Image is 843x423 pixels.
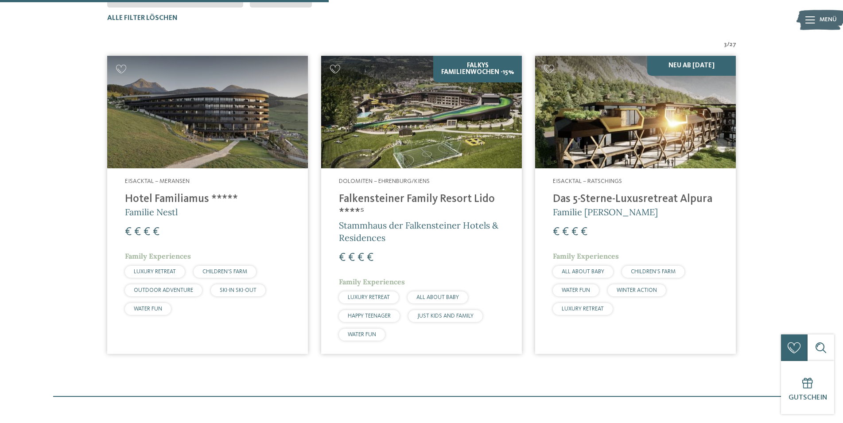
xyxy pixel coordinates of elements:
[339,220,498,243] span: Stammhaus der Falkensteiner Hotels & Residences
[631,269,676,275] span: CHILDREN’S FARM
[562,269,604,275] span: ALL ABOUT BABY
[125,252,191,260] span: Family Experiences
[562,287,590,293] span: WATER FUN
[348,295,390,300] span: LUXURY RETREAT
[339,252,346,264] span: €
[321,56,522,354] a: Familienhotels gesucht? Hier findet ihr die besten! Falkys Familienwochen -15% Dolomiten – Ehrenb...
[535,56,736,169] img: Familienhotels gesucht? Hier findet ihr die besten!
[416,295,459,300] span: ALL ABOUT BABY
[357,252,364,264] span: €
[348,332,376,338] span: WATER FUN
[220,287,256,293] span: SKI-IN SKI-OUT
[134,306,162,312] span: WATER FUN
[727,40,730,49] span: /
[553,193,718,206] h4: Das 5-Sterne-Luxusretreat Alpura
[134,269,176,275] span: LUXURY RETREAT
[134,226,141,238] span: €
[339,178,430,184] span: Dolomiten – Ehrenburg/Kiens
[781,361,834,414] a: Gutschein
[553,206,658,217] span: Familie [PERSON_NAME]
[153,226,159,238] span: €
[144,226,150,238] span: €
[339,277,405,286] span: Family Experiences
[107,56,308,354] a: Familienhotels gesucht? Hier findet ihr die besten! Eisacktal – Meransen Hotel Familiamus ***** F...
[321,56,522,169] img: Familienhotels gesucht? Hier findet ihr die besten!
[553,252,619,260] span: Family Experiences
[553,178,622,184] span: Eisacktal – Ratschings
[367,252,373,264] span: €
[617,287,657,293] span: WINTER ACTION
[202,269,247,275] span: CHILDREN’S FARM
[535,56,736,354] a: Familienhotels gesucht? Hier findet ihr die besten! Neu ab [DATE] Eisacktal – Ratschings Das 5-St...
[125,226,132,238] span: €
[125,178,190,184] span: Eisacktal – Meransen
[339,193,504,219] h4: Falkensteiner Family Resort Lido ****ˢ
[562,306,604,312] span: LUXURY RETREAT
[581,226,587,238] span: €
[789,394,827,401] span: Gutschein
[107,15,178,22] span: Alle Filter löschen
[724,40,727,49] span: 3
[107,56,308,169] img: Familienhotels gesucht? Hier findet ihr die besten!
[562,226,569,238] span: €
[417,313,474,319] span: JUST KIDS AND FAMILY
[730,40,736,49] span: 27
[134,287,193,293] span: OUTDOOR ADVENTURE
[125,206,178,217] span: Familie Nestl
[571,226,578,238] span: €
[348,252,355,264] span: €
[553,226,559,238] span: €
[348,313,391,319] span: HAPPY TEENAGER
